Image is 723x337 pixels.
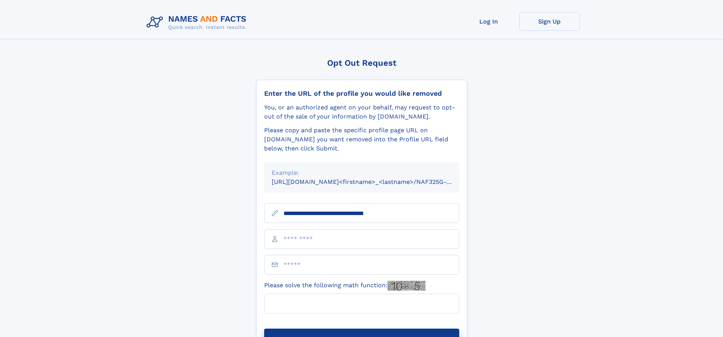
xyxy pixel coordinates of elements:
div: Example: [272,168,452,177]
a: Log In [458,12,519,31]
a: Sign Up [519,12,580,31]
label: Please solve the following math function: [264,281,425,291]
small: [URL][DOMAIN_NAME]<firstname>_<lastname>/NAF325G-xxxxxxxx [272,178,474,185]
div: Opt Out Request [256,58,467,68]
div: Enter the URL of the profile you would like removed [264,89,459,98]
img: Logo Names and Facts [143,12,253,33]
div: Please copy and paste the specific profile page URL on [DOMAIN_NAME] you want removed into the Pr... [264,126,459,153]
div: You, or an authorized agent on your behalf, may request to opt-out of the sale of your informatio... [264,103,459,121]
